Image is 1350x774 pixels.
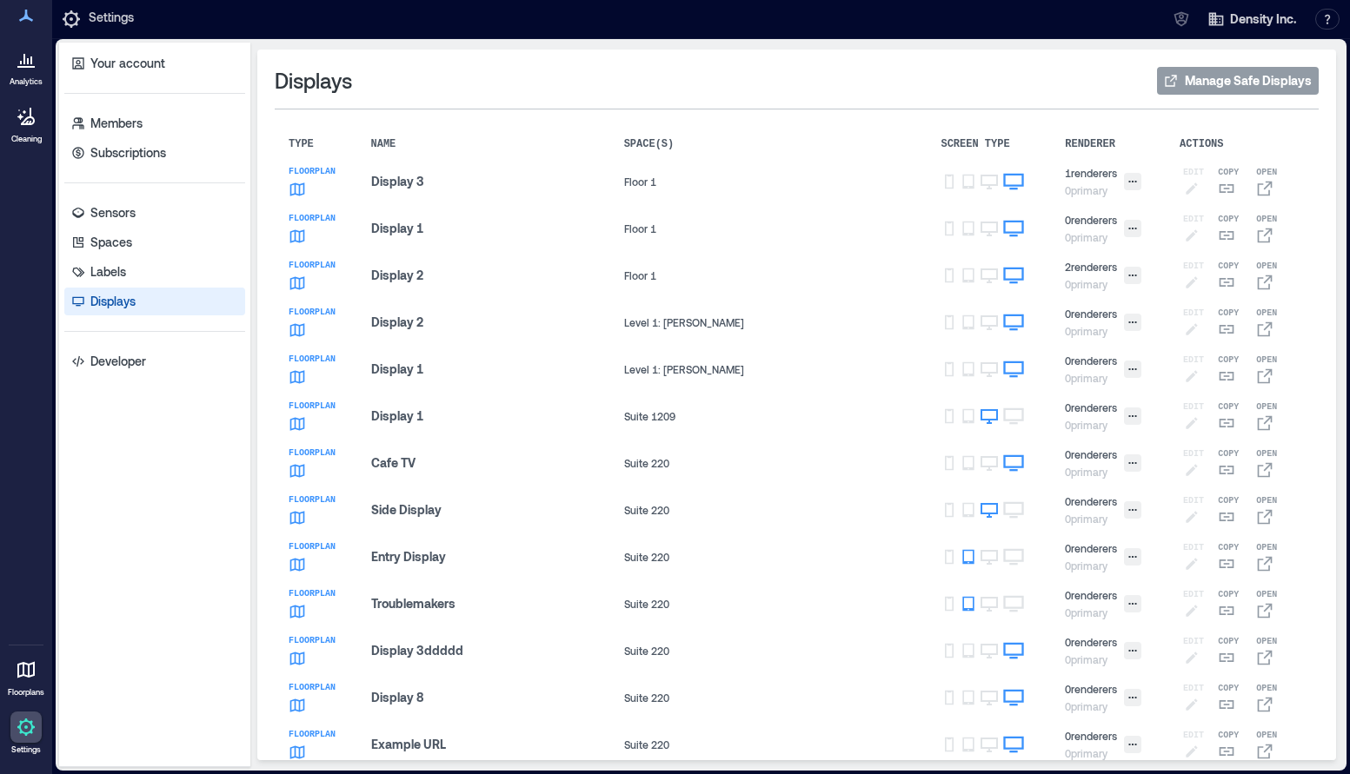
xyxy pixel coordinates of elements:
[64,50,245,77] a: Your account
[289,353,343,367] p: Floorplan
[1202,5,1301,33] button: Density Inc.
[1065,166,1117,180] p: 1 renderers
[289,306,343,320] p: Floorplan
[1218,260,1239,274] p: Copy
[1249,447,1284,479] a: Open
[1065,400,1117,414] p: 0 renderers
[1256,213,1277,227] p: Open
[1256,729,1277,743] p: Open
[624,503,914,517] p: Suite 220
[289,634,343,648] p: Floorplan
[289,681,343,695] p: Floorplan
[1218,307,1239,321] p: Copy
[90,353,146,370] p: Developer
[624,315,914,329] p: Level 1: [PERSON_NAME]
[371,499,596,520] p: Side Display
[1166,130,1319,158] th: Actions
[1218,682,1239,696] p: Copy
[1256,447,1277,461] p: Open
[371,593,596,614] p: Troublemakers
[1065,307,1117,321] p: 0 renderers
[1218,729,1239,743] p: Copy
[64,199,245,227] a: Sensors
[1249,541,1284,572] a: Open
[371,546,596,567] p: Entry Display
[1065,260,1117,274] p: 2 renderers
[1218,213,1239,227] p: Copy
[610,130,928,158] th: Space(s)
[64,258,245,286] a: Labels
[275,130,357,158] th: Type
[1065,371,1117,385] p: 0 primary
[64,109,245,137] a: Members
[289,540,343,554] p: Floorplan
[1218,354,1239,367] p: Copy
[1065,699,1117,713] p: 0 primary
[624,691,914,705] p: Suite 220
[11,744,41,755] p: Settings
[289,212,343,226] p: Floorplan
[1256,682,1277,696] p: Open
[90,293,136,310] p: Displays
[1183,307,1204,321] p: Edit
[64,288,245,315] a: Displays
[1183,166,1204,180] p: Edit
[90,144,166,162] p: Subscriptions
[1183,213,1204,227] p: Edit
[64,139,245,167] a: Subscriptions
[289,259,343,273] p: Floorplan
[1256,541,1277,555] p: Open
[1183,447,1204,461] p: Edit
[64,228,245,256] a: Spaces
[275,67,352,95] span: Displays
[624,597,914,611] p: Suite 220
[1065,588,1117,602] p: 0 renderers
[1218,166,1239,180] p: Copy
[927,130,1051,158] th: Screen Type
[1065,465,1117,479] p: 0 primary
[1256,307,1277,321] p: Open
[1183,729,1204,743] p: Edit
[1065,494,1117,508] p: 0 renderers
[1065,635,1117,649] p: 0 renderers
[1256,588,1277,602] p: Open
[289,493,343,507] p: Floorplan
[1249,588,1284,619] a: Open
[289,587,343,601] p: Floorplan
[1065,354,1117,367] p: 0 renderers
[624,409,914,423] p: Suite 1209
[1218,588,1239,602] p: Copy
[1065,418,1117,432] p: 0 primary
[1256,400,1277,414] p: Open
[1256,494,1277,508] p: Open
[371,453,596,473] p: Cafe TV
[1183,588,1204,602] p: Edit
[64,347,245,375] a: Developer
[1157,67,1319,95] button: Manage Safe Displays
[1249,213,1284,244] a: Open
[1183,260,1204,274] p: Edit
[4,96,48,149] a: Cleaning
[624,268,914,282] p: Floor 1
[1065,746,1117,760] p: 0 primary
[371,734,596,755] p: Example URL
[1249,307,1284,338] a: Open
[1256,260,1277,274] p: Open
[1218,494,1239,508] p: Copy
[1065,230,1117,244] p: 0 primary
[8,687,44,698] p: Floorplans
[371,218,596,239] p: Display 1
[1249,354,1284,385] a: Open
[1256,166,1277,180] p: Open
[90,55,165,72] p: Your account
[1218,400,1239,414] p: Copy
[1065,652,1117,666] p: 0 primary
[289,400,343,413] p: Floorplan
[289,728,343,742] p: Floorplan
[1065,682,1117,696] p: 0 renderers
[371,265,596,286] p: Display 2
[1065,512,1117,526] p: 0 primary
[1249,260,1284,291] a: Open
[371,640,596,661] p: Display 3ddddd
[5,706,47,760] a: Settings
